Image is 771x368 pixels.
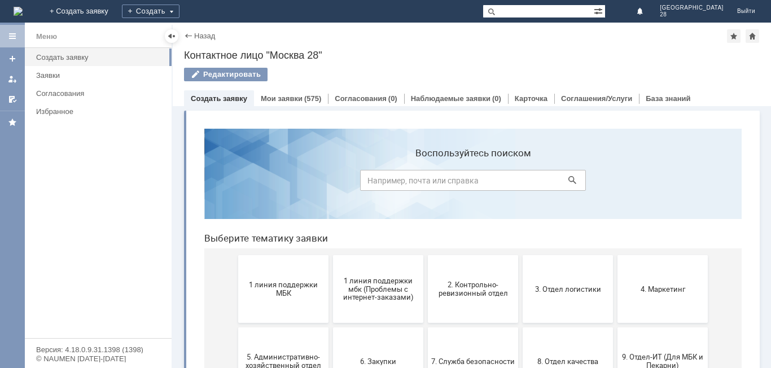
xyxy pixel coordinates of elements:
a: Мои заявки [261,94,303,103]
span: Финансовый отдел [331,309,414,318]
span: 1 линия поддержки МБК [46,161,130,178]
span: Расширенный поиск [594,5,605,16]
button: 5. Административно-хозяйственный отдел [43,208,133,275]
a: База знаний [646,94,690,103]
span: 7. Служба безопасности [236,237,319,246]
div: Согласования [36,89,165,98]
a: Согласования [335,94,387,103]
a: Создать заявку [3,50,21,68]
div: Версия: 4.18.0.9.31.1398 (1398) [36,346,160,353]
button: 9. Отдел-ИТ (Для МБК и Пекарни) [422,208,512,275]
a: Перейти на домашнюю страницу [14,7,23,16]
a: Согласования [32,85,169,102]
a: Мои согласования [3,90,21,108]
button: 7. Служба безопасности [233,208,323,275]
div: Заявки [36,71,165,80]
div: (0) [388,94,397,103]
a: Создать заявку [191,94,247,103]
button: 1 линия поддержки МБК [43,135,133,203]
button: Отдел-ИТ (Битрикс24 и CRM) [138,280,228,348]
label: Воспользуйтесь поиском [165,28,391,39]
span: Отдел-ИТ (Офис) [236,309,319,318]
div: © NAUMEN [DATE]-[DATE] [36,355,160,362]
span: 3. Отдел логистики [331,165,414,173]
a: Заявки [32,67,169,84]
div: Меню [36,30,57,43]
header: Выберите тематику заявки [9,113,546,124]
span: Бухгалтерия (для мбк) [46,309,130,318]
span: 8. Отдел качества [331,237,414,246]
span: 9. Отдел-ИТ (Для МБК и Пекарни) [426,233,509,250]
a: Мои заявки [3,70,21,88]
a: Соглашения/Услуги [561,94,632,103]
span: 4. Маркетинг [426,165,509,173]
button: Франчайзинг [422,280,512,348]
button: 1 линия поддержки мбк (Проблемы с интернет-заказами) [138,135,228,203]
button: 6. Закупки [138,208,228,275]
button: Финансовый отдел [327,280,418,348]
span: 2. Контрольно-ревизионный отдел [236,161,319,178]
div: Контактное лицо "Москва 28" [184,50,760,61]
div: Добавить в избранное [727,29,741,43]
span: Отдел-ИТ (Битрикс24 и CRM) [141,305,225,322]
div: Скрыть меню [165,29,178,43]
button: 2. Контрольно-ревизионный отдел [233,135,323,203]
button: Бухгалтерия (для мбк) [43,280,133,348]
input: Например, почта или справка [165,50,391,71]
a: Наблюдаемые заявки [411,94,490,103]
span: 6. Закупки [141,237,225,246]
a: Создать заявку [32,49,169,66]
div: Сделать домашней страницей [746,29,759,43]
a: Карточка [515,94,547,103]
div: Создать [122,5,179,18]
div: Создать заявку [36,53,165,62]
span: [GEOGRAPHIC_DATA] [660,5,724,11]
div: (575) [304,94,321,103]
span: 28 [660,11,724,18]
button: Отдел-ИТ (Офис) [233,280,323,348]
button: 3. Отдел логистики [327,135,418,203]
span: Франчайзинг [426,309,509,318]
div: (0) [492,94,501,103]
button: 4. Маркетинг [422,135,512,203]
button: 8. Отдел качества [327,208,418,275]
div: Избранное [36,107,152,116]
img: logo [14,7,23,16]
span: 5. Административно-хозяйственный отдел [46,233,130,250]
span: 1 линия поддержки мбк (Проблемы с интернет-заказами) [141,156,225,182]
a: Назад [194,32,215,40]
